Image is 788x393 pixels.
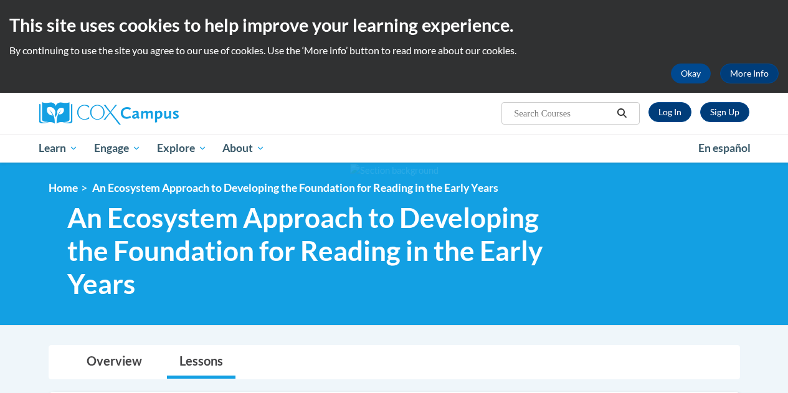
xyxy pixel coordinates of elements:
a: Register [700,102,749,122]
button: Okay [671,64,711,83]
a: Lessons [167,346,235,379]
span: En español [698,141,751,154]
a: Learn [31,134,87,163]
a: Engage [86,134,149,163]
a: Log In [648,102,691,122]
span: An Ecosystem Approach to Developing the Foundation for Reading in the Early Years [92,181,498,194]
a: About [214,134,273,163]
a: Cox Campus [39,102,263,125]
span: An Ecosystem Approach to Developing the Foundation for Reading in the Early Years [67,201,581,300]
span: Engage [94,141,141,156]
button: Search [612,106,631,121]
p: By continuing to use the site you agree to our use of cookies. Use the ‘More info’ button to read... [9,44,779,57]
a: En español [690,135,759,161]
a: Home [49,181,78,194]
div: Main menu [30,134,759,163]
a: Explore [149,134,215,163]
a: Overview [74,346,154,379]
h2: This site uses cookies to help improve your learning experience. [9,12,779,37]
span: Explore [157,141,207,156]
input: Search Courses [513,106,612,121]
span: About [222,141,265,156]
a: More Info [720,64,779,83]
img: Cox Campus [39,102,179,125]
span: Learn [39,141,78,156]
img: Section background [350,164,439,178]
